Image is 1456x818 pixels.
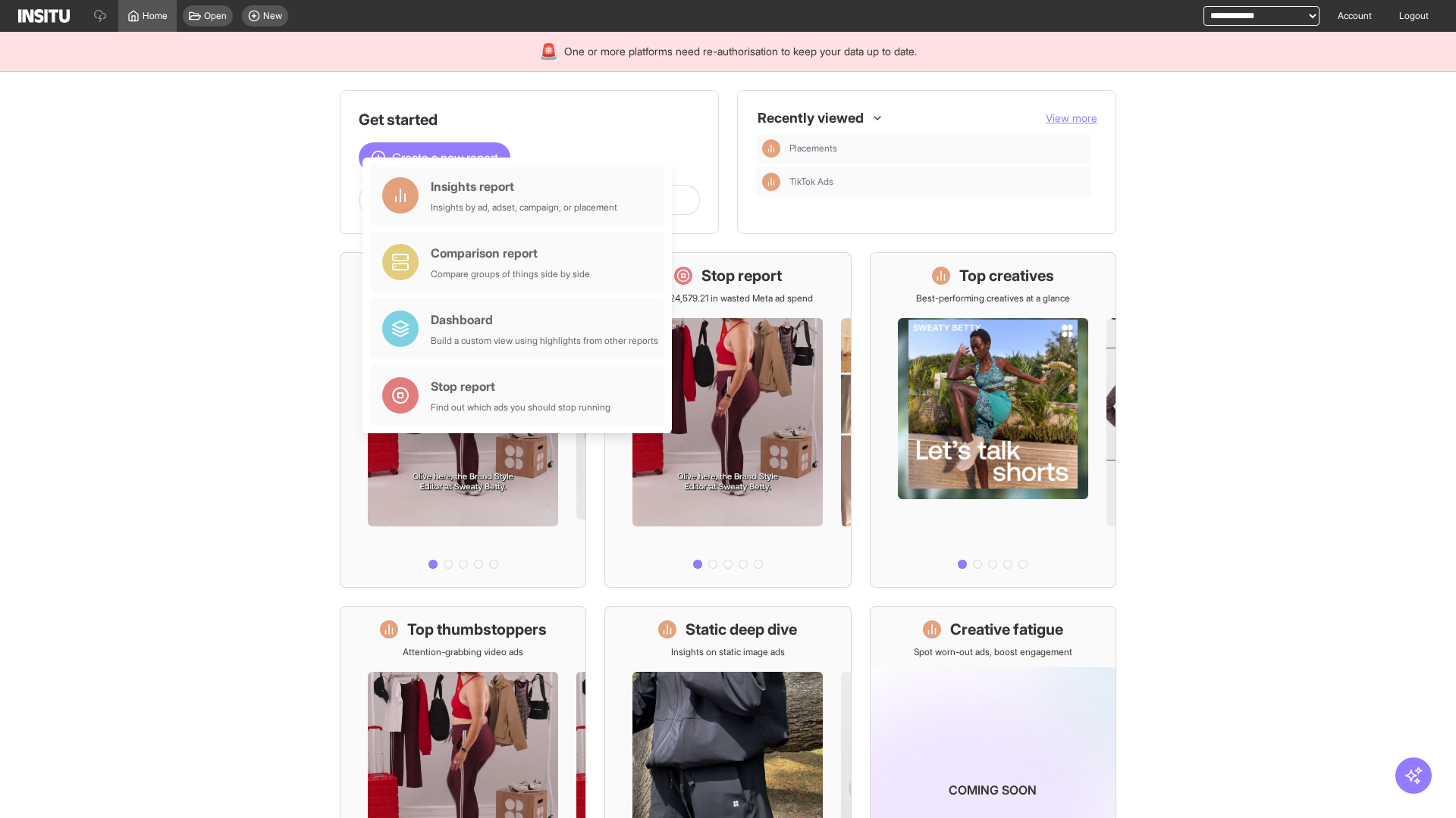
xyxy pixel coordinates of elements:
div: Insights [762,139,780,158]
div: Compare groups of things side by side [431,268,590,280]
div: Dashboard [431,311,658,329]
div: 🚨 [539,41,558,62]
a: Stop reportSave £24,579.21 in wasted Meta ad spend [604,252,851,588]
img: Logo [18,9,70,23]
div: Comparison report [431,244,590,262]
a: What's live nowSee all active ads instantly [340,252,586,588]
span: TikTok Ads [789,176,833,188]
button: Create a new report [359,142,510,173]
div: Insights report [431,177,617,195]
span: Home [143,10,168,22]
p: Insights on static image ads [671,646,785,658]
div: Insights [762,173,780,191]
span: One or more platforms need re-authorisation to keep your data up to date. [564,44,917,59]
h1: Static deep dive [686,619,797,640]
span: Open [204,10,227,22]
button: View more [1046,111,1097,126]
div: Insights by ad, adset, campaign, or placement [431,201,617,214]
p: Best-performing creatives at a glance [916,292,1070,304]
p: Save £24,579.21 in wasted Meta ad spend [642,292,813,304]
h1: Top thumbstoppers [407,619,547,640]
p: Attention-grabbing video ads [403,646,523,658]
span: New [263,10,282,22]
div: Build a custom view using highlights from other reports [431,335,658,347]
span: Placements [789,142,837,155]
span: Placements [789,142,1085,155]
span: Create a new report [392,148,498,167]
h1: Get started [359,109,700,130]
a: Top creativesBest-performing creatives at a glance [870,252,1116,588]
div: Stop report [431,377,610,395]
span: TikTok Ads [789,176,1085,188]
h1: Stop report [701,265,782,286]
span: View more [1046,111,1097,124]
div: Find out which ads you should stop running [431,401,610,414]
h1: Top creatives [959,265,1054,286]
